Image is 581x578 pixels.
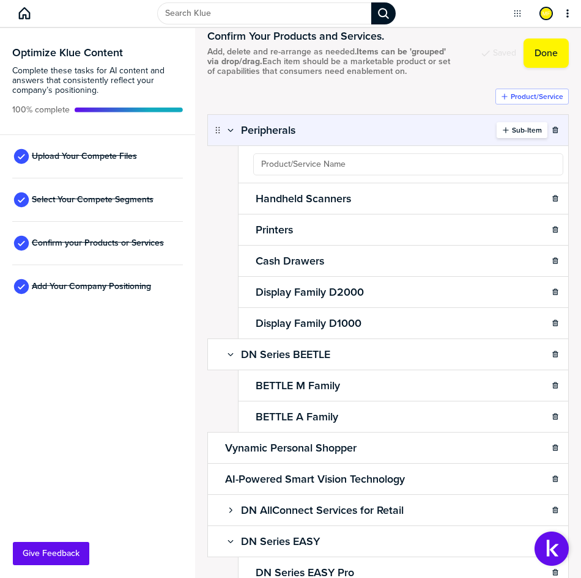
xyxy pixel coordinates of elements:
[253,315,364,331] h2: Display Family D1000
[493,48,516,58] span: Saved
[538,5,554,21] a: Edit Profile
[539,7,553,20] div: Maico Ferreira
[511,92,563,101] label: Product/Service
[535,532,569,566] button: Open Support Center
[12,48,183,57] h3: Optimize Klue Content
[253,409,341,425] h2: BETTLE A Family
[223,440,359,456] h2: Vynamic Personal Shopper
[223,471,407,487] h2: AI-Powered Smart Vision Technology
[32,195,154,205] span: Select Your Compete Segments
[253,378,342,393] h2: BETTLE M Family
[32,152,137,161] span: Upload Your Compete Files
[511,7,524,20] button: Open Drop
[512,125,542,135] label: Sub-Item
[253,191,353,207] h2: Handheld Scanners
[32,282,151,291] span: Add Your Company Positioning
[32,238,164,248] span: Confirm your Products or Services
[371,2,396,24] div: Search Klue
[239,502,406,518] h2: DN AllConnect Services for Retail
[12,66,183,95] span: Complete these tasks for AI content and answers that consistently reflect your company’s position...
[207,30,455,42] h1: Confirm Your Products and Services.
[253,253,327,269] h2: Cash Drawers
[157,2,372,24] input: Search Klue
[239,533,322,549] h2: DN Series EASY
[239,122,298,138] h2: Peripherals
[239,346,333,362] h2: DN Series BEETLE
[541,8,552,19] img: 781207ed1481c00c65955b44c3880d9b-sml.png
[535,47,558,59] label: Done
[13,542,89,565] button: Give Feedback
[12,105,70,115] span: Active
[207,45,446,68] strong: Items can be 'grouped' via drop/drag.
[253,222,295,238] h2: Printers
[207,47,455,76] span: Add, delete and re-arrange as needed. Each item should be a marketable product or set of capabili...
[253,284,366,300] h2: Display Family D2000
